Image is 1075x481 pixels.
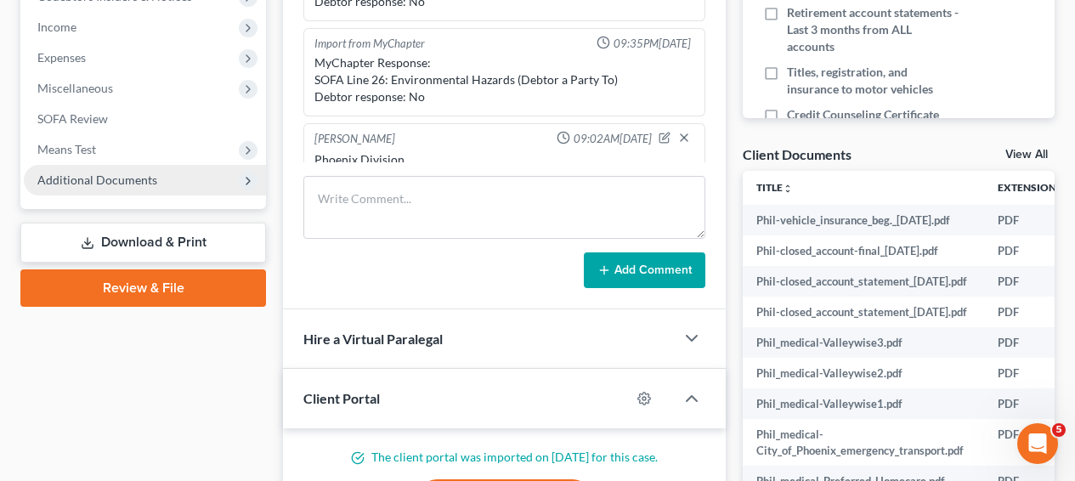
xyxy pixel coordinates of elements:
[756,181,793,194] a: Titleunfold_more
[998,181,1067,194] a: Extensionunfold_more
[614,36,691,52] span: 09:35PM[DATE]
[37,173,157,187] span: Additional Documents
[314,131,395,148] div: [PERSON_NAME]
[743,235,984,266] td: Phil-closed_account-final_[DATE].pdf
[37,81,113,95] span: Miscellaneous
[743,266,984,297] td: Phil-closed_account_statement_[DATE].pdf
[743,388,984,419] td: Phil_medical-Valleywise1.pdf
[787,106,939,123] span: Credit Counseling Certificate
[574,131,652,147] span: 09:02AM[DATE]
[20,269,266,307] a: Review & File
[37,142,96,156] span: Means Test
[24,104,266,134] a: SOFA Review
[743,205,984,235] td: Phil-vehicle_insurance_beg._[DATE].pdf
[1017,423,1058,464] iframe: Intercom live chat
[303,390,380,406] span: Client Portal
[783,184,793,194] i: unfold_more
[743,297,984,327] td: Phil-closed_account_statement_[DATE].pdf
[787,4,962,55] span: Retirement account statements - Last 3 months from ALL accounts
[37,50,86,65] span: Expenses
[743,358,984,388] td: Phil_medical-Valleywise2.pdf
[314,151,694,168] div: Phoenix Division
[37,20,76,34] span: Income
[584,252,705,288] button: Add Comment
[743,327,984,358] td: Phil_medical-Valleywise3.pdf
[1052,423,1066,437] span: 5
[20,223,266,263] a: Download & Print
[314,54,694,105] div: MyChapter Response: SOFA Line 26: Environmental Hazards (Debtor a Party To) Debtor response: No
[37,111,108,126] span: SOFA Review
[303,331,443,347] span: Hire a Virtual Paralegal
[314,36,425,52] div: Import from MyChapter
[787,64,962,98] span: Titles, registration, and insurance to motor vehicles
[743,145,852,163] div: Client Documents
[1005,149,1048,161] a: View All
[743,419,984,466] td: Phil_medical-City_of_Phoenix_emergency_transport.pdf
[303,449,705,466] p: The client portal was imported on [DATE] for this case.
